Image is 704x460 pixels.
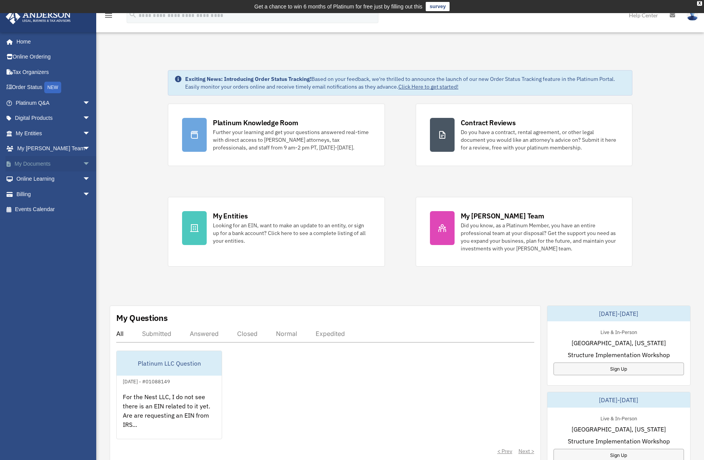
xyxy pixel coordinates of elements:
[129,10,137,19] i: search
[316,330,345,337] div: Expedited
[594,414,643,422] div: Live & In-Person
[168,197,385,267] a: My Entities Looking for an EIN, want to make an update to an entity, or sign up for a bank accoun...
[572,338,666,348] span: [GEOGRAPHIC_DATA], [US_STATE]
[547,392,690,408] div: [DATE]-[DATE]
[83,95,98,111] span: arrow_drop_down
[44,82,61,93] div: NEW
[104,11,113,20] i: menu
[568,350,670,359] span: Structure Implementation Workshop
[5,111,102,126] a: Digital Productsarrow_drop_down
[213,211,247,221] div: My Entities
[461,222,619,252] div: Did you know, as a Platinum Member, you have an entire professional team at your disposal? Get th...
[554,363,684,375] a: Sign Up
[185,75,626,91] div: Based on your feedback, we're thrilled to announce the launch of our new Order Status Tracking fe...
[5,64,102,80] a: Tax Organizers
[5,80,102,96] a: Order StatusNEW
[83,141,98,157] span: arrow_drop_down
[697,1,702,6] div: close
[5,186,102,202] a: Billingarrow_drop_down
[568,436,670,446] span: Structure Implementation Workshop
[398,83,458,90] a: Click Here to get started!
[117,386,222,446] div: For the Nest LLC, I do not see there is an EIN related to it yet. Are are requesting an EIN from ...
[416,104,633,166] a: Contract Reviews Do you have a contract, rental agreement, or other legal document you would like...
[416,197,633,267] a: My [PERSON_NAME] Team Did you know, as a Platinum Member, you have an entire professional team at...
[116,312,168,324] div: My Questions
[104,13,113,20] a: menu
[83,171,98,187] span: arrow_drop_down
[117,377,176,385] div: [DATE] - #01088149
[83,111,98,126] span: arrow_drop_down
[5,171,102,187] a: Online Learningarrow_drop_down
[83,156,98,172] span: arrow_drop_down
[213,222,371,245] div: Looking for an EIN, want to make an update to an entity, or sign up for a bank account? Click her...
[461,128,619,151] div: Do you have a contract, rental agreement, or other legal document you would like an attorney's ad...
[5,34,98,49] a: Home
[5,126,102,141] a: My Entitiesarrow_drop_down
[116,351,222,439] a: Platinum LLC Question[DATE] - #01088149For the Nest LLC, I do not see there is an EIN related to ...
[237,330,258,337] div: Closed
[83,126,98,141] span: arrow_drop_down
[142,330,171,337] div: Submitted
[213,128,371,151] div: Further your learning and get your questions answered real-time with direct access to [PERSON_NAM...
[594,327,643,336] div: Live & In-Person
[116,330,124,337] div: All
[426,2,450,11] a: survey
[5,141,102,156] a: My [PERSON_NAME] Teamarrow_drop_down
[5,202,102,217] a: Events Calendar
[461,118,516,128] div: Contract Reviews
[190,330,219,337] div: Answered
[547,306,690,321] div: [DATE]-[DATE]
[5,95,102,111] a: Platinum Q&Aarrow_drop_down
[83,186,98,202] span: arrow_drop_down
[168,104,385,166] a: Platinum Knowledge Room Further your learning and get your questions answered real-time with dire...
[5,49,102,65] a: Online Ordering
[254,2,423,11] div: Get a chance to win 6 months of Platinum for free just by filling out this
[117,351,222,376] div: Platinum LLC Question
[687,10,698,21] img: User Pic
[185,76,311,82] strong: Exciting News: Introducing Order Status Tracking!
[213,118,298,128] div: Platinum Knowledge Room
[5,156,102,171] a: My Documentsarrow_drop_down
[276,330,297,337] div: Normal
[3,9,73,24] img: Anderson Advisors Platinum Portal
[461,211,544,221] div: My [PERSON_NAME] Team
[572,425,666,434] span: [GEOGRAPHIC_DATA], [US_STATE]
